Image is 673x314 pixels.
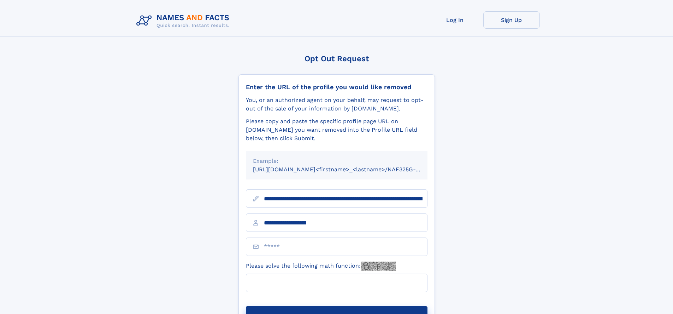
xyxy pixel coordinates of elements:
[253,157,420,165] div: Example:
[246,117,427,143] div: Please copy and paste the specific profile page URL on [DOMAIN_NAME] you want removed into the Pr...
[238,54,435,63] div: Opt Out Request
[134,11,235,30] img: Logo Names and Facts
[253,166,441,173] small: [URL][DOMAIN_NAME]<firstname>_<lastname>/NAF325G-xxxxxxxx
[246,96,427,113] div: You, or an authorized agent on your behalf, may request to opt-out of the sale of your informatio...
[246,262,396,271] label: Please solve the following math function:
[427,11,483,29] a: Log In
[246,83,427,91] div: Enter the URL of the profile you would like removed
[483,11,540,29] a: Sign Up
